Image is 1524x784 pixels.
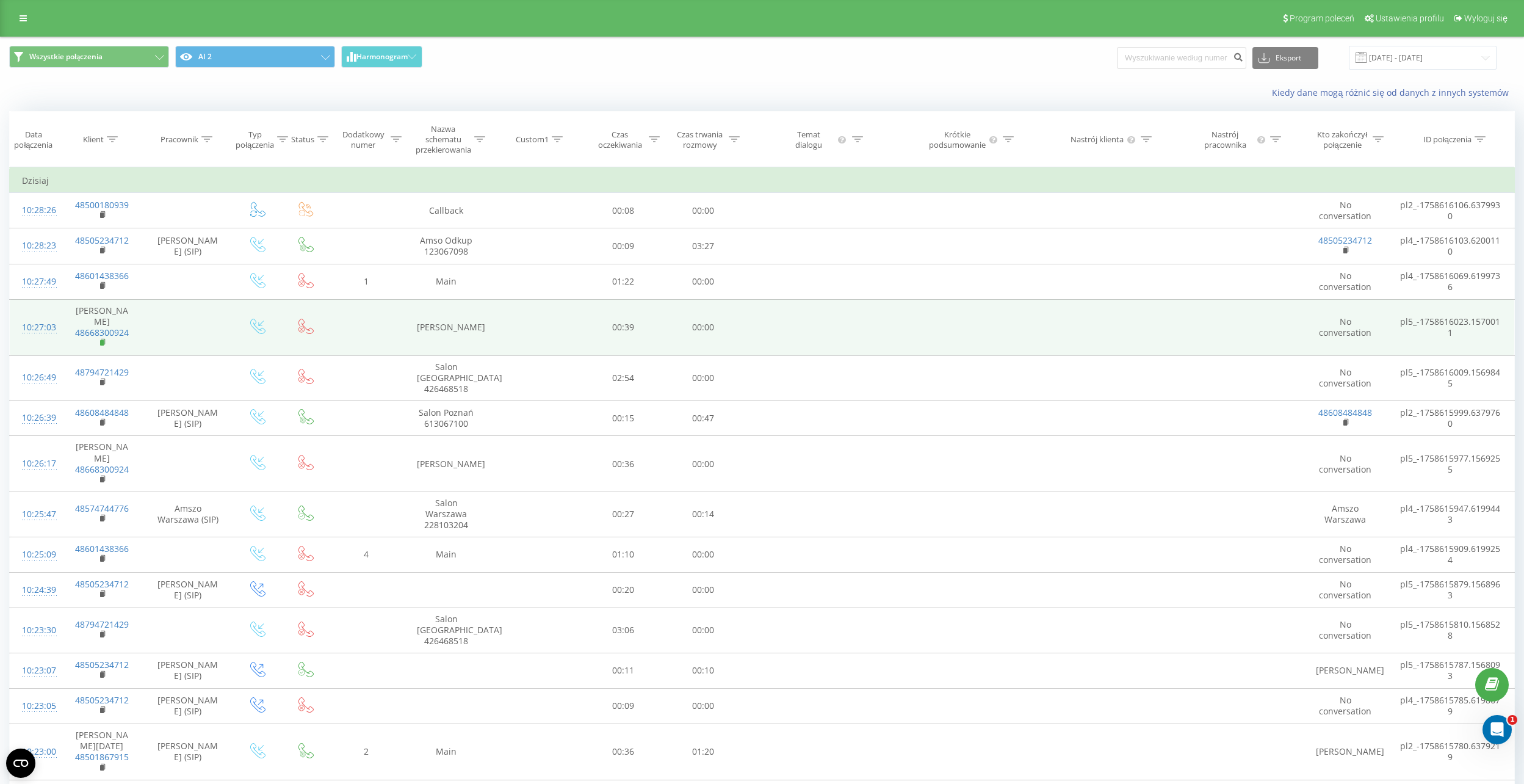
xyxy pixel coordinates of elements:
a: 48601438366 [75,543,129,554]
td: No conversation [1304,608,1387,653]
td: No conversation [1304,264,1387,299]
a: 48668300924 [75,463,129,475]
td: 00:36 [583,724,663,780]
a: Kiedy dane mogą różnić się od danych z innych systemów [1272,87,1515,98]
td: [PERSON_NAME] [60,436,143,492]
td: No conversation [1304,572,1387,608]
td: [PERSON_NAME] [1304,653,1387,688]
a: 48601438366 [75,270,129,281]
div: Pracownik [161,134,198,145]
button: Open CMP widget [6,749,35,778]
div: 10:23:07 [22,659,48,683]
td: [PERSON_NAME][DATE] [60,724,143,780]
td: 00:10 [663,653,743,688]
input: Wyszukiwanie według numeru [1117,47,1246,69]
td: 00:27 [583,492,663,537]
iframe: Intercom live chat [1482,715,1512,744]
td: [PERSON_NAME] [1304,724,1387,780]
div: ID połączenia [1423,134,1472,145]
td: pl5_-1758615977.1569255 [1387,436,1514,492]
td: Dzisiaj [10,169,1515,193]
div: 10:26:39 [22,406,48,430]
span: Ustawienia profilu [1376,13,1444,23]
td: 00:00 [663,264,743,299]
td: [PERSON_NAME] (SIP) [143,653,233,688]
a: 48608484848 [75,407,129,418]
td: 00:36 [583,436,663,492]
div: Custom1 [516,134,549,145]
span: Harmonogram [356,53,408,61]
td: 00:47 [663,401,743,436]
td: pl5_-1758616023.1570011 [1387,299,1514,355]
td: [PERSON_NAME] [405,299,488,355]
a: 48574744776 [75,503,129,514]
td: 01:20 [663,724,743,780]
a: 48501867915 [75,751,129,763]
td: No conversation [1304,688,1387,724]
td: Salon [GEOGRAPHIC_DATA] 426468518 [405,355,488,401]
td: Amso Odkup 123067098 [405,228,488,264]
td: 00:09 [583,688,663,724]
a: 48668300924 [75,327,129,338]
td: Salon Warszawa 228103204 [405,492,488,537]
div: 10:26:17 [22,452,48,476]
a: 48505234712 [75,694,129,706]
td: Amszo Warszawa (SIP) [143,492,233,537]
td: pl4_-1758616103.6200110 [1387,228,1514,264]
td: 00:14 [663,492,743,537]
td: 00:00 [663,537,743,572]
td: Main [405,537,488,572]
td: [PERSON_NAME] (SIP) [143,688,233,724]
a: 48505234712 [75,578,129,590]
td: [PERSON_NAME] (SIP) [143,401,233,436]
div: 10:28:23 [22,234,48,258]
div: 10:24:39 [22,578,48,602]
div: 10:25:09 [22,543,48,567]
div: Nastrój klienta [1071,134,1124,145]
td: No conversation [1304,355,1387,401]
td: 00:11 [583,653,663,688]
td: pl5_-1758615787.1568093 [1387,653,1514,688]
td: [PERSON_NAME] (SIP) [143,228,233,264]
div: Kto zakończył połączenie [1315,129,1370,150]
td: Main [405,264,488,299]
td: 01:10 [583,537,663,572]
td: 1 [328,264,405,299]
div: Temat dialogu [784,129,834,150]
td: 4 [328,537,405,572]
td: pl2_-1758615780.6379219 [1387,724,1514,780]
div: Dodatkowy numer [339,129,388,150]
div: 10:27:03 [22,316,48,339]
td: 00:00 [663,572,743,608]
td: Salon Poznań 613067100 [405,401,488,436]
button: Wszystkie połączenia [9,46,169,68]
a: 48500180939 [75,199,129,211]
td: 00:00 [663,193,743,228]
td: 03:06 [583,608,663,653]
td: 00:08 [583,193,663,228]
td: No conversation [1304,436,1387,492]
a: 48794721429 [75,619,129,630]
td: pl4_-1758615947.6199443 [1387,492,1514,537]
td: 00:09 [583,228,663,264]
div: 10:23:00 [22,740,48,764]
td: pl4_-1758615785.6198679 [1387,688,1514,724]
div: Klient [83,134,104,145]
td: 2 [328,724,405,780]
td: 00:00 [663,299,743,355]
td: 00:00 [663,436,743,492]
button: Harmonogram [341,46,422,68]
div: Typ połączenia [236,129,274,150]
td: 00:39 [583,299,663,355]
td: 00:00 [663,355,743,401]
span: 1 [1508,715,1517,725]
div: 10:23:05 [22,694,48,718]
span: Wszystkie połączenia [29,52,103,62]
td: pl2_-1758616106.6379930 [1387,193,1514,228]
td: pl4_-1758615909.6199254 [1387,537,1514,572]
td: No conversation [1304,537,1387,572]
a: 48794721429 [75,366,129,378]
div: 10:28:26 [22,198,48,222]
td: 00:15 [583,401,663,436]
div: Czas oczekiwania [594,129,646,150]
